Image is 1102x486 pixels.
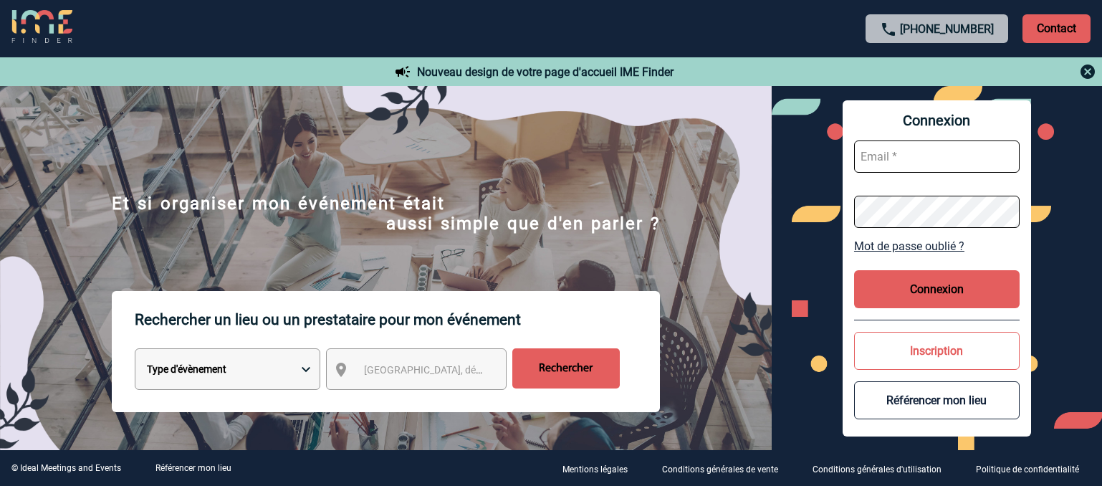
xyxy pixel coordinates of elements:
[651,462,801,475] a: Conditions générales de vente
[155,463,231,473] a: Référencer mon lieu
[801,462,964,475] a: Conditions générales d'utilisation
[562,464,628,475] p: Mentions légales
[135,291,660,348] p: Rechercher un lieu ou un prestataire pour mon événement
[964,462,1102,475] a: Politique de confidentialité
[662,464,778,475] p: Conditions générales de vente
[11,463,121,473] div: © Ideal Meetings and Events
[364,364,563,376] span: [GEOGRAPHIC_DATA], département, région...
[1022,14,1091,43] p: Contact
[854,112,1020,129] span: Connexion
[854,381,1020,419] button: Référencer mon lieu
[854,140,1020,173] input: Email *
[854,270,1020,308] button: Connexion
[512,348,620,389] input: Rechercher
[854,239,1020,253] a: Mot de passe oublié ?
[813,464,942,475] p: Conditions générales d'utilisation
[551,462,651,475] a: Mentions légales
[976,464,1079,475] p: Politique de confidentialité
[900,22,994,36] a: [PHONE_NUMBER]
[854,332,1020,370] button: Inscription
[880,21,897,38] img: call-24-px.png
